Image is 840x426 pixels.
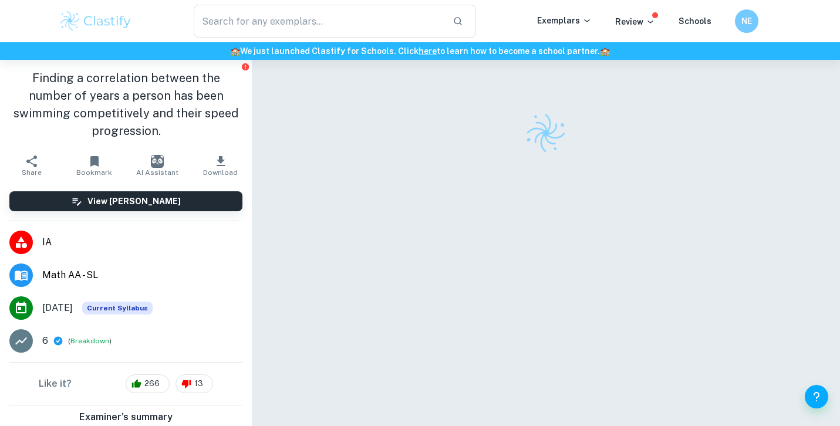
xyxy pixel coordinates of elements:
button: Report issue [241,62,249,71]
button: AI Assistant [126,149,189,182]
h1: Finding a correlation between the number of years a person has been swimming competitively and th... [9,69,242,140]
span: Bookmark [76,168,112,177]
p: Exemplars [537,14,592,27]
p: Review [615,15,655,28]
img: AI Assistant [151,155,164,168]
span: [DATE] [42,301,73,315]
button: View [PERSON_NAME] [9,191,242,211]
span: Share [22,168,42,177]
div: This exemplar is based on the current syllabus. Feel free to refer to it for inspiration/ideas wh... [82,302,153,315]
span: IA [42,235,242,249]
h6: View [PERSON_NAME] [87,195,181,208]
span: 🏫 [230,46,240,56]
h6: Like it? [39,377,72,391]
span: Current Syllabus [82,302,153,315]
h6: We just launched Clastify for Schools. Click to learn how to become a school partner. [2,45,838,58]
button: Download [189,149,252,182]
input: Search for any exemplars... [194,5,444,38]
button: Breakdown [70,336,109,346]
a: here [419,46,437,56]
span: Math AA - SL [42,268,242,282]
button: NE [735,9,758,33]
span: 13 [188,378,210,390]
p: 6 [42,334,48,348]
h6: NE [740,15,753,28]
span: Download [203,168,238,177]
span: 🏫 [600,46,610,56]
h6: Examiner's summary [5,410,247,424]
img: Clastify logo [521,107,572,158]
span: ( ) [68,336,112,347]
div: 266 [126,374,170,393]
div: 13 [176,374,213,393]
span: 266 [138,378,166,390]
a: Schools [679,16,711,26]
button: Bookmark [63,149,126,182]
span: AI Assistant [136,168,178,177]
button: Help and Feedback [805,385,828,408]
img: Clastify logo [59,9,133,33]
